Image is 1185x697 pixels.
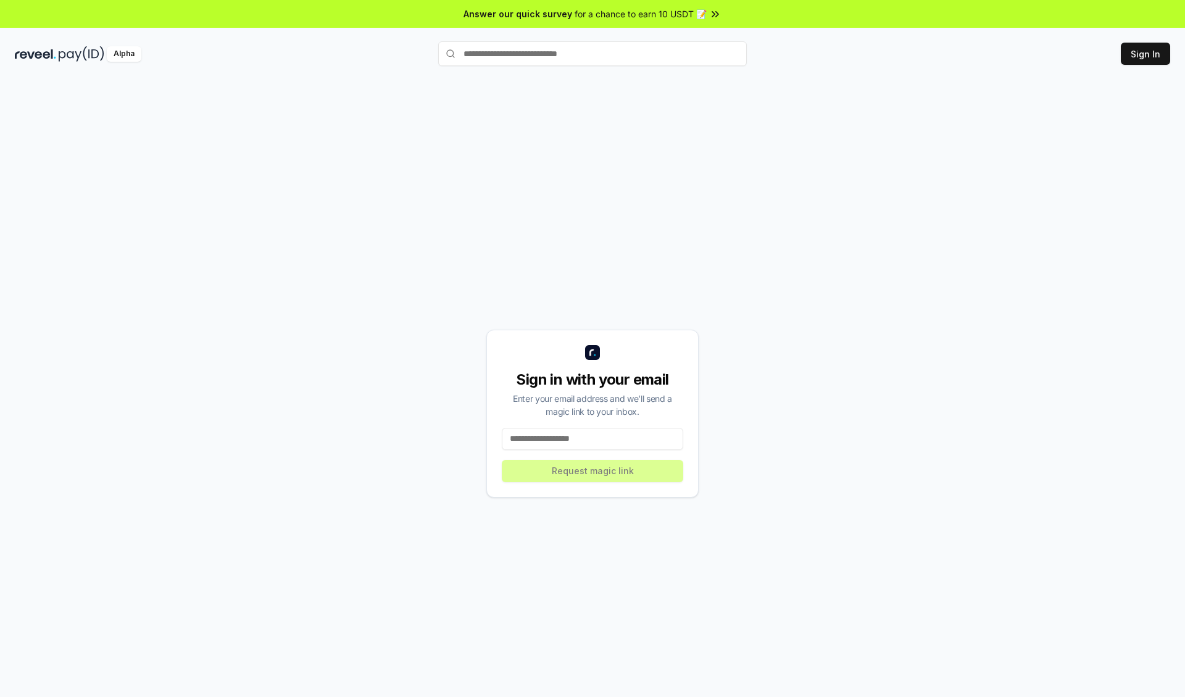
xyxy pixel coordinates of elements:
div: Sign in with your email [502,370,683,390]
button: Sign In [1121,43,1170,65]
img: pay_id [59,46,104,62]
div: Alpha [107,46,141,62]
span: for a chance to earn 10 USDT 📝 [575,7,707,20]
img: reveel_dark [15,46,56,62]
div: Enter your email address and we’ll send a magic link to your inbox. [502,392,683,418]
span: Answer our quick survey [464,7,572,20]
img: logo_small [585,345,600,360]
